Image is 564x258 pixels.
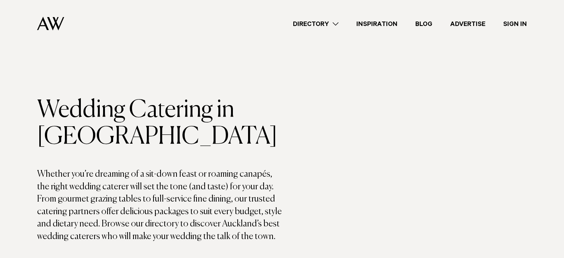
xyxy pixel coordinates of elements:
[347,19,406,29] a: Inspiration
[37,97,282,150] h1: Wedding Catering in [GEOGRAPHIC_DATA]
[441,19,494,29] a: Advertise
[406,19,441,29] a: Blog
[37,17,64,30] img: Auckland Weddings Logo
[494,19,536,29] a: Sign In
[284,19,347,29] a: Directory
[37,168,282,243] p: Whether you’re dreaming of a sit-down feast or roaming canapés, the right wedding caterer will se...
